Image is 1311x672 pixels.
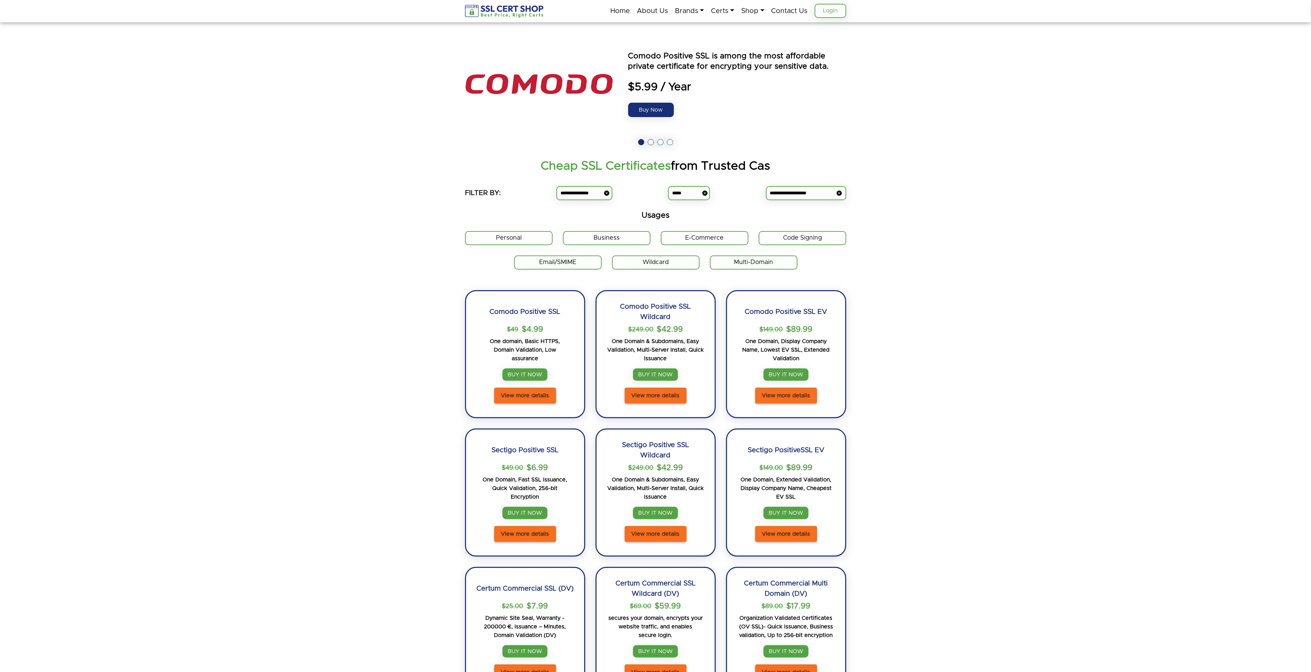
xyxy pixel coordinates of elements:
p: One Domain & Subdomains, Easy Validation, Multi-Server Install, Quick Issuance [607,476,704,501]
h2: Certum Commercial SSL Wildcard (DV) [607,578,704,599]
a: BUY IT NOW [764,507,809,519]
h2: Certum Commercial SSL (DV) [476,578,574,599]
label: Multi-Domain [710,255,797,270]
p: Dynamic Site Seal, Warranty - 200000 €, Issuance – Minutes, Domain Validation (DV) [476,614,574,640]
span: $89.99 [787,324,813,335]
p: $149.00 [760,324,783,335]
p: One domain, Basic HTTPS, Domain Validation, Low assurance [490,337,560,363]
p: $89.00 [762,601,783,612]
span: $17.99 [787,601,811,612]
label: Wildcard [612,255,699,270]
a: Buy Now [628,103,674,117]
p: $249.00 [628,324,653,335]
label: Code Signing [759,231,846,245]
span: $6.99 [527,463,548,473]
span: $5.99 / Year [628,80,846,94]
a: View more details [494,388,556,403]
label: Email/SMIME [514,255,601,270]
label: Personal [465,231,553,245]
p: $49.00 [502,463,523,473]
img: sslcertshop-logo [465,5,544,18]
h5: FILTER BY: [465,188,501,198]
a: Certs [711,4,734,18]
span: $89.99 [787,463,813,473]
a: View more details [625,526,687,542]
h2: Certum Commercial Multi Domain (DV) [737,578,835,599]
a: Home [610,4,630,18]
p: $249.00 [628,463,653,473]
p: $69.00 [630,601,652,612]
a: BUY IT NOW [502,507,547,519]
span: $42.99 [657,324,683,335]
p: Organization Validated Certificates (OV SSL)- Quick Issuance, Business validation, Up to 256-bit ... [737,614,835,640]
h2: Sectigo Positive SSL [491,440,558,460]
h2: Sectigo Positive SSL Wildcard [607,440,704,460]
a: View more details [625,388,687,403]
span: $42.99 [657,463,683,473]
span: $4.99 [522,324,543,335]
a: BUY IT NOW [764,368,809,381]
p: Comodo Positive SSL is among the most affordable private certificate for encrypting your sensitiv... [628,51,846,72]
a: BUY IT NOW [502,368,547,381]
h2: Comodo Positive SSL [490,301,561,322]
a: View more details [494,526,556,542]
a: About Us [637,4,668,18]
p: One Domain, Extended Validation, Display Company Name, Cheapest EV SSL [737,476,835,501]
h2: Comodo Positive SSL Wildcard [607,301,704,322]
a: Contact Us [771,4,808,18]
label: Business [563,231,651,245]
a: BUY IT NOW [633,645,678,658]
p: $149.00 [760,463,783,473]
h2: Sectigo PositiveSSL EV [748,440,824,460]
h5: Usages [465,210,846,221]
a: View more details [755,526,817,542]
h2: Comodo Positive SSL EV [745,301,827,322]
a: Login [815,4,846,18]
a: BUY IT NOW [633,368,678,381]
a: View more details [755,388,817,403]
p: $25.00 [502,601,523,612]
p: secures your domain, encrypts your website traffic, and enables secure login. [607,614,704,640]
p: One Domain, Fast SSL Issuance, Quick Validation, 256-bit Encryption [476,476,574,501]
p: $49 [507,324,518,335]
span: $7.99 [527,601,548,612]
a: BUY IT NOW [502,645,547,658]
a: BUY IT NOW [633,507,678,519]
span: $59.99 [655,601,681,612]
a: Shop [741,4,764,18]
img: the positive ssl logo is shown above an orange and blue text that says power by seo [465,33,613,136]
a: BUY IT NOW [764,645,809,658]
a: Brands [675,4,704,18]
p: One Domain, Display Company Name, Lowest EV SSL, Extended Validation [737,337,835,363]
p: One Domain & Subdomains, Easy Validation, Multi-Server Install, Quick Issuance [607,337,704,363]
label: E-Commerce [661,231,748,245]
strong: Cheap SSL Certificates [541,160,671,172]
